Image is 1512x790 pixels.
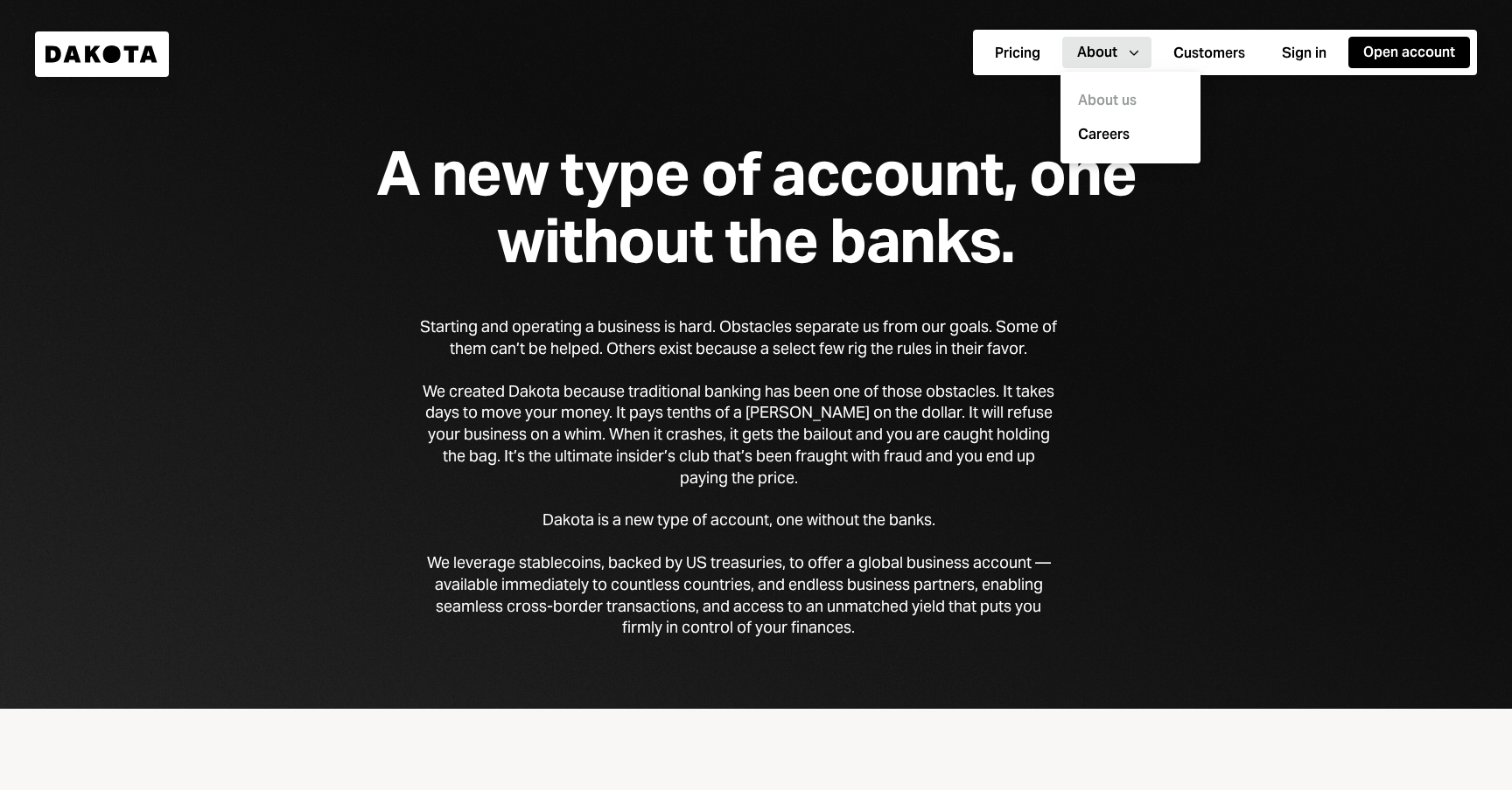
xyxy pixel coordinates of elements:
div: We leverage stablecoins, backed by US treasuries, to offer a global business account — available ... [420,552,1057,639]
button: Open account [1348,37,1470,68]
button: Pricing [980,38,1055,69]
button: Sign in [1267,38,1341,69]
a: Pricing [980,36,1055,70]
a: Sign in [1267,36,1341,70]
div: About [1077,43,1117,62]
div: Dakota is a new type of account, one without the banks. [542,509,935,531]
a: About us [1071,82,1190,118]
a: Careers [1078,125,1197,146]
div: A new type of account, one without the banks. [308,140,1204,274]
button: Customers [1158,38,1260,69]
button: About [1062,37,1151,68]
div: Starting and operating a business is hard. Obstacles separate us from our goals. Some of them can... [420,316,1057,360]
div: About us [1071,84,1190,118]
div: We created Dakota because traditional banking has been one of those obstacles. It takes days to m... [420,381,1057,489]
a: Customers [1158,36,1260,70]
